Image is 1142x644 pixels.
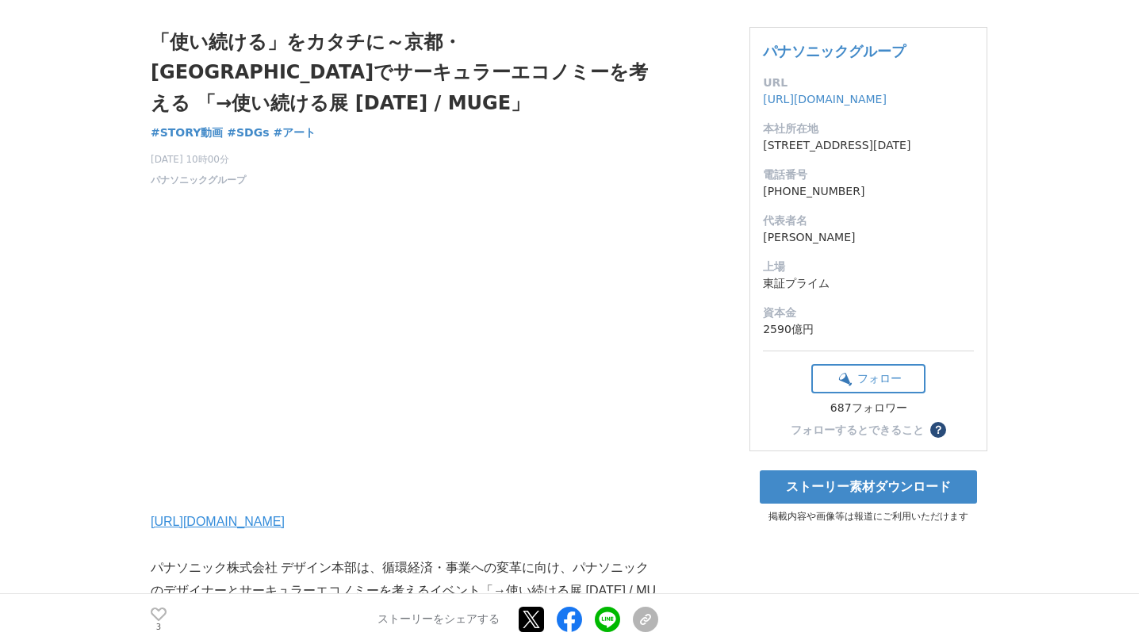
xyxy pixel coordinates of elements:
[151,125,223,141] a: #STORY動画
[151,623,167,631] p: 3
[933,424,944,435] span: ？
[749,510,987,523] p: 掲載内容や画像等は報道にご利用いただけます
[763,275,974,292] dd: 東証プライム
[763,259,974,275] dt: 上場
[273,125,316,140] span: #アート
[227,125,269,141] a: #SDGs
[763,183,974,200] dd: [PHONE_NUMBER]
[273,125,316,141] a: #アート
[763,93,887,105] a: [URL][DOMAIN_NAME]
[151,125,223,140] span: #STORY動画
[151,27,658,118] h1: 「使い続ける」をカタチに～京都・[GEOGRAPHIC_DATA]でサーキュラーエコノミーを考える 「→使い続ける展 [DATE] / MUGE」
[151,173,246,187] a: パナソニックグループ
[763,213,974,229] dt: 代表者名
[763,167,974,183] dt: 電話番号
[763,229,974,246] dd: [PERSON_NAME]
[151,515,285,528] a: [URL][DOMAIN_NAME]
[791,424,924,435] div: フォローするとできること
[760,470,977,504] a: ストーリー素材ダウンロード
[811,364,925,393] button: フォロー
[227,125,269,140] span: #SDGs
[763,75,974,91] dt: URL
[930,422,946,438] button: ？
[763,43,906,59] a: パナソニックグループ
[377,612,500,627] p: ストーリーをシェアする
[763,321,974,338] dd: 2590億円
[811,401,925,416] div: 687フォロワー
[763,137,974,154] dd: [STREET_ADDRESS][DATE]
[151,557,658,625] p: パナソニック株式会社 デザイン本部は、循環経済・事業への変革に向け、パナソニックのデザイナーとサーキュラーエコノミーを考えるイベント「→使い続ける展 [DATE] / MUGE」を[DATE]か...
[763,305,974,321] dt: 資本金
[763,121,974,137] dt: 本社所在地
[151,152,246,167] span: [DATE] 10時00分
